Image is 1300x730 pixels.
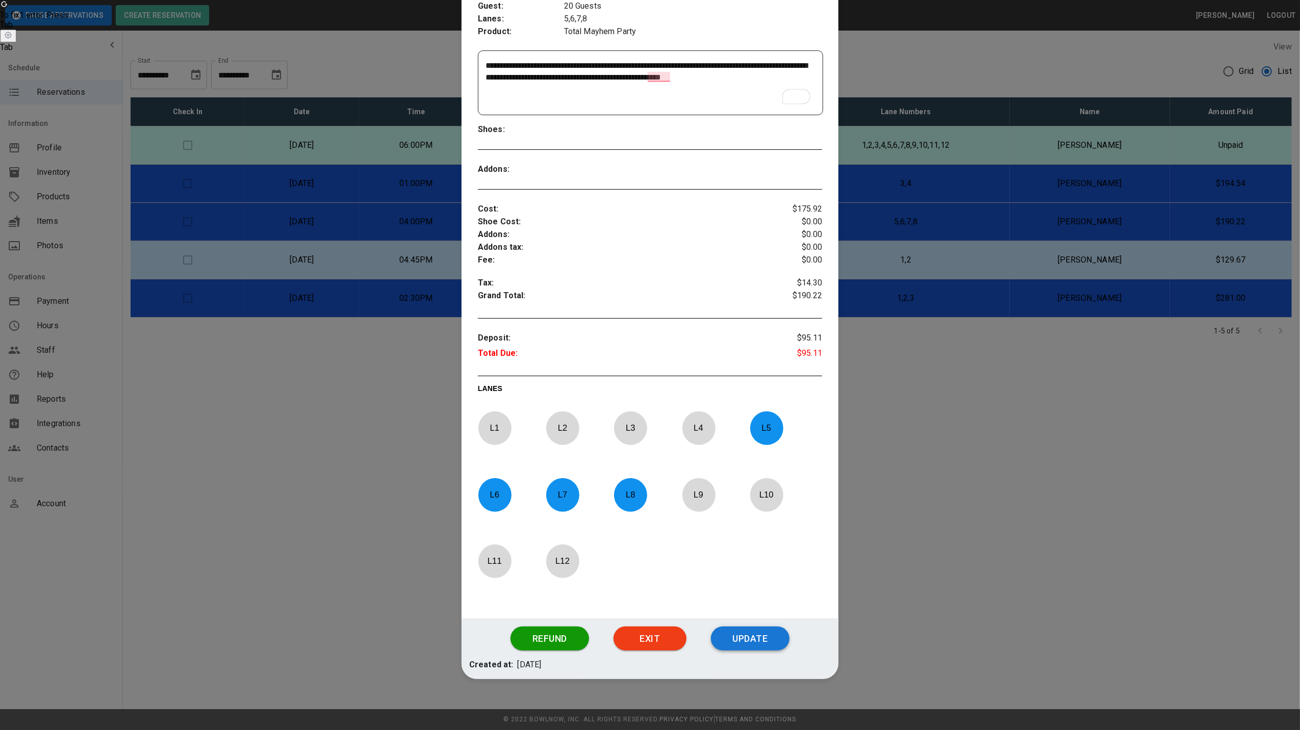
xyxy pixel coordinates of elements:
p: L 9 [682,483,716,507]
p: Addons : [478,163,564,176]
p: $95.11 [765,332,823,347]
p: L 8 [614,483,647,507]
p: Grand Total : [478,290,765,305]
p: Created at: [469,659,514,671]
p: Cost : [478,203,765,216]
p: $14.30 [765,277,823,290]
p: L 6 [478,483,512,507]
p: $0.00 [765,241,823,254]
p: L 4 [682,416,716,440]
p: Total Due : [478,347,765,362]
p: Fee : [478,254,765,267]
p: Shoe Cost : [478,216,765,228]
p: Shoes : [478,123,564,136]
p: $95.11 [765,347,823,362]
button: Exit [614,627,686,651]
p: Addons tax : [478,241,765,254]
p: $175.92 [765,203,823,216]
p: L 1 [478,416,512,440]
p: $0.00 [765,228,823,241]
textarea: To enrich screen reader interactions, please activate Accessibility in Grammarly extension settings [486,60,813,107]
p: L 3 [614,416,647,440]
button: Update [711,627,789,651]
p: L 11 [478,549,512,573]
p: $0.00 [765,216,823,228]
p: $190.22 [765,290,823,305]
p: $0.00 [765,254,823,267]
p: [DATE] [518,659,542,671]
p: LANES [478,383,822,398]
p: Deposit : [478,332,765,347]
p: L 2 [546,416,579,440]
p: Addons : [478,228,765,241]
p: L 7 [546,483,579,507]
p: L 5 [750,416,783,440]
p: L 10 [750,483,783,507]
button: Refund [511,627,589,651]
p: L 12 [546,549,579,573]
p: Tax : [478,277,765,290]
